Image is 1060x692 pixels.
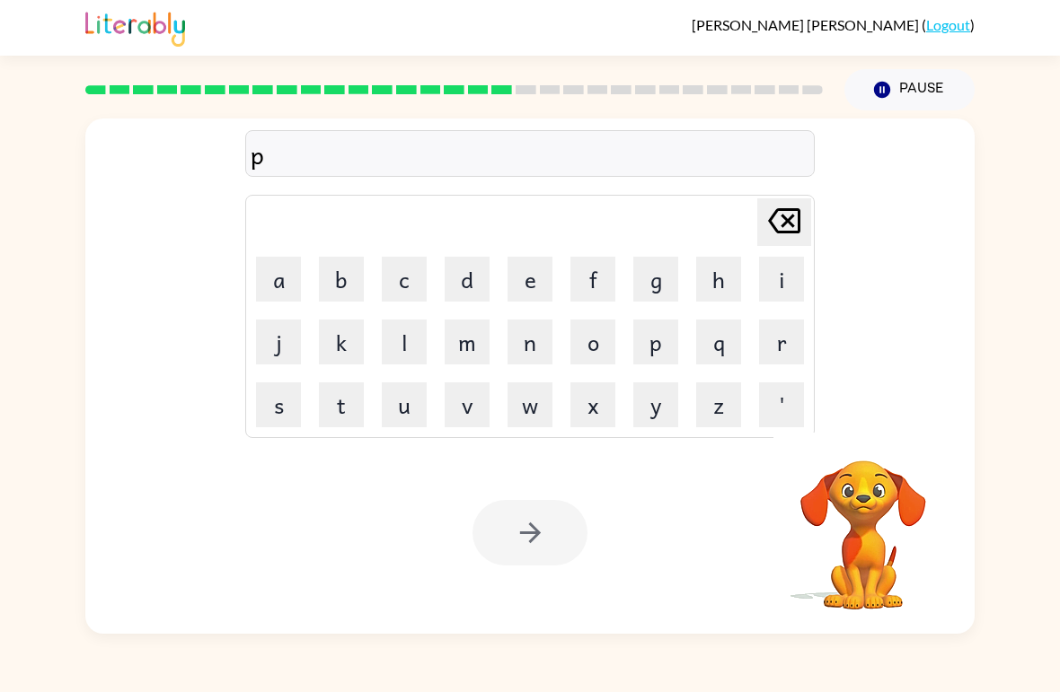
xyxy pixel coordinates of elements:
button: p [633,320,678,364]
button: y [633,382,678,427]
button: n [508,320,552,364]
button: ' [759,382,804,427]
div: p [251,136,809,173]
button: j [256,320,301,364]
button: w [508,382,552,427]
button: Pause [844,69,975,110]
button: d [445,257,490,302]
img: Literably [85,7,185,47]
button: t [319,382,364,427]
button: a [256,257,301,302]
button: i [759,257,804,302]
button: c [382,257,427,302]
button: v [445,382,490,427]
video: Your browser must support playing .mp4 files to use Literably. Please try using another browser. [773,433,953,612]
a: Logout [926,16,970,33]
span: [PERSON_NAME] [PERSON_NAME] [692,16,922,33]
button: s [256,382,301,427]
button: r [759,320,804,364]
button: b [319,257,364,302]
button: q [696,320,741,364]
button: o [570,320,615,364]
button: m [445,320,490,364]
button: u [382,382,427,427]
button: h [696,257,741,302]
button: g [633,257,678,302]
button: f [570,257,615,302]
button: z [696,382,741,427]
button: l [382,320,427,364]
button: e [508,257,552,302]
div: ( ) [692,16,975,33]
button: k [319,320,364,364]
button: x [570,382,615,427]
